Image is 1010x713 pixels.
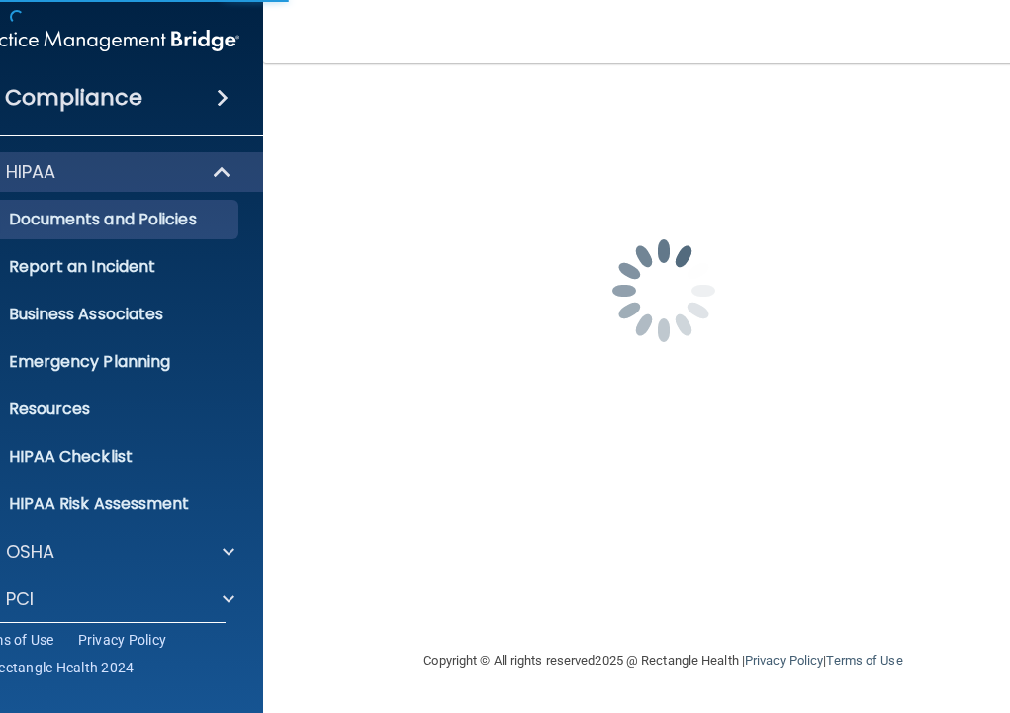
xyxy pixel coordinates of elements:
img: spinner.e123f6fc.gif [565,192,763,390]
h4: Compliance [5,84,142,112]
p: HIPAA [6,160,56,184]
p: OSHA [6,540,55,564]
iframe: Drift Widget Chat Controller [668,591,986,670]
a: Privacy Policy [78,630,167,650]
p: PCI [6,587,34,611]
